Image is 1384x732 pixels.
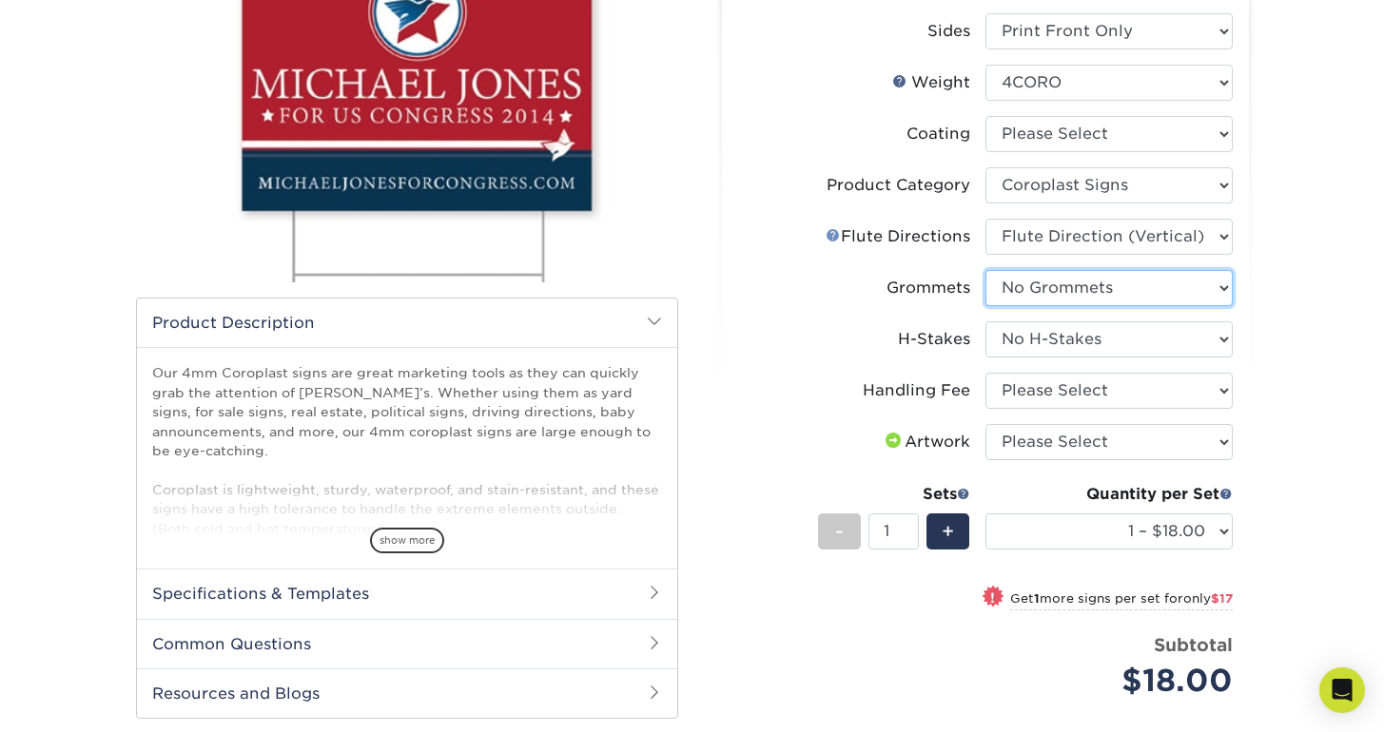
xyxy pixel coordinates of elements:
[827,174,970,197] div: Product Category
[898,328,970,351] div: H-Stakes
[137,668,677,718] h2: Resources and Blogs
[835,517,844,546] span: -
[137,568,677,618] h2: Specifications & Templates
[1034,591,1040,606] strong: 1
[906,123,970,145] div: Coating
[137,619,677,668] h2: Common Questions
[137,299,677,347] h2: Product Description
[1010,591,1233,610] small: Get more signs per set for
[1000,658,1233,703] div: $18.00
[942,517,954,546] span: +
[826,225,970,248] div: Flute Directions
[1319,667,1365,713] div: Open Intercom Messenger
[887,277,970,299] div: Grommets
[1211,591,1233,606] span: $17
[1183,591,1233,606] span: only
[818,483,970,506] div: Sets
[985,483,1233,506] div: Quantity per Set
[370,528,444,553] span: show more
[892,71,970,94] div: Weight
[990,588,995,607] span: !
[863,379,970,402] div: Handling Fee
[927,20,970,43] div: Sides
[882,431,970,453] div: Artwork
[1154,634,1233,655] strong: Subtotal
